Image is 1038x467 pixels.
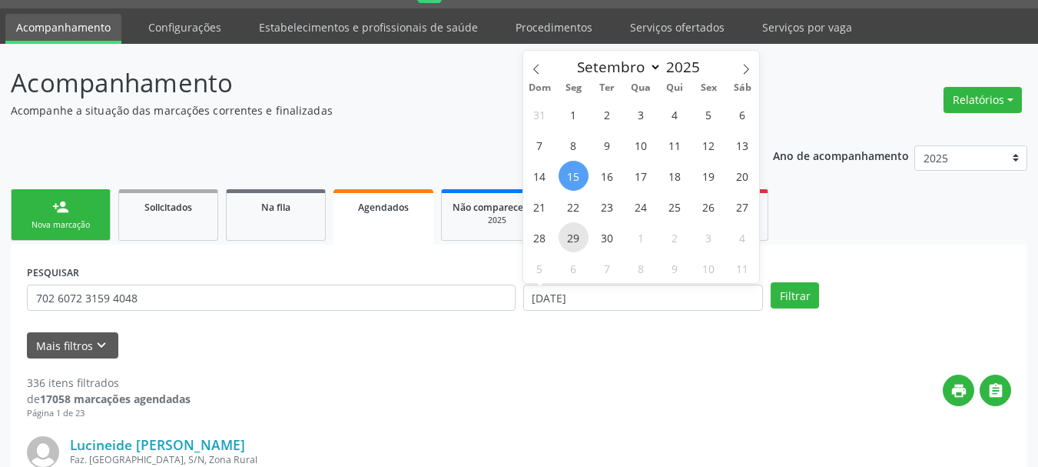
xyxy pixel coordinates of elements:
[11,102,722,118] p: Acompanhe a situação das marcações correntes e finalizadas
[592,161,622,191] span: Setembro 16, 2025
[559,222,589,252] span: Setembro 29, 2025
[523,83,557,93] span: Dom
[27,375,191,391] div: 336 itens filtrados
[728,253,758,283] span: Outubro 11, 2025
[626,130,656,160] span: Setembro 10, 2025
[559,192,589,222] span: Setembro 22, 2025
[505,14,603,41] a: Procedimentos
[559,253,589,283] span: Outubro 6, 2025
[453,215,542,226] div: 2025
[525,222,555,252] span: Setembro 28, 2025
[559,161,589,191] span: Setembro 15, 2025
[626,99,656,129] span: Setembro 3, 2025
[728,192,758,222] span: Setembro 27, 2025
[70,453,781,466] div: Faz. [GEOGRAPHIC_DATA], S/N, Zona Rural
[660,99,690,129] span: Setembro 4, 2025
[592,253,622,283] span: Outubro 7, 2025
[570,56,662,78] select: Month
[93,337,110,354] i: keyboard_arrow_down
[592,99,622,129] span: Setembro 2, 2025
[751,14,863,41] a: Serviços por vaga
[980,375,1011,406] button: 
[660,192,690,222] span: Setembro 25, 2025
[27,391,191,407] div: de
[525,130,555,160] span: Setembro 7, 2025
[11,64,722,102] p: Acompanhamento
[660,130,690,160] span: Setembro 11, 2025
[592,192,622,222] span: Setembro 23, 2025
[728,161,758,191] span: Setembro 20, 2025
[248,14,489,41] a: Estabelecimentos e profissionais de saúde
[559,99,589,129] span: Setembro 1, 2025
[523,285,764,311] input: Selecione um intervalo
[144,201,192,214] span: Solicitados
[660,161,690,191] span: Setembro 18, 2025
[261,201,290,214] span: Na fila
[624,83,658,93] span: Qua
[728,99,758,129] span: Setembro 6, 2025
[943,87,1022,113] button: Relatórios
[694,130,724,160] span: Setembro 12, 2025
[27,332,118,359] button: Mais filtroskeyboard_arrow_down
[771,282,819,309] button: Filtrar
[138,14,232,41] a: Configurações
[358,201,409,214] span: Agendados
[626,222,656,252] span: Outubro 1, 2025
[525,253,555,283] span: Outubro 5, 2025
[950,382,967,399] i: print
[525,99,555,129] span: Agosto 31, 2025
[52,198,69,215] div: person_add
[725,83,759,93] span: Sáb
[619,14,735,41] a: Serviços ofertados
[728,130,758,160] span: Setembro 13, 2025
[658,83,691,93] span: Qui
[773,145,909,165] p: Ano de acompanhamento
[694,192,724,222] span: Setembro 26, 2025
[728,222,758,252] span: Outubro 4, 2025
[559,130,589,160] span: Setembro 8, 2025
[590,83,624,93] span: Ter
[694,161,724,191] span: Setembro 19, 2025
[660,222,690,252] span: Outubro 2, 2025
[626,253,656,283] span: Outubro 8, 2025
[525,192,555,222] span: Setembro 21, 2025
[525,161,555,191] span: Setembro 14, 2025
[987,382,1004,399] i: 
[40,392,191,406] strong: 17058 marcações agendadas
[660,253,690,283] span: Outubro 9, 2025
[691,83,725,93] span: Sex
[27,285,516,311] input: Nome, CNS
[556,83,590,93] span: Seg
[943,375,974,406] button: print
[694,99,724,129] span: Setembro 5, 2025
[592,130,622,160] span: Setembro 9, 2025
[5,14,121,44] a: Acompanhamento
[592,222,622,252] span: Setembro 30, 2025
[694,253,724,283] span: Outubro 10, 2025
[22,219,99,231] div: Nova marcação
[662,57,712,77] input: Year
[626,161,656,191] span: Setembro 17, 2025
[70,436,245,453] a: Lucineide [PERSON_NAME]
[453,201,542,214] span: Não compareceram
[626,192,656,222] span: Setembro 24, 2025
[27,261,79,285] label: PESQUISAR
[27,407,191,420] div: Página 1 de 23
[694,222,724,252] span: Outubro 3, 2025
